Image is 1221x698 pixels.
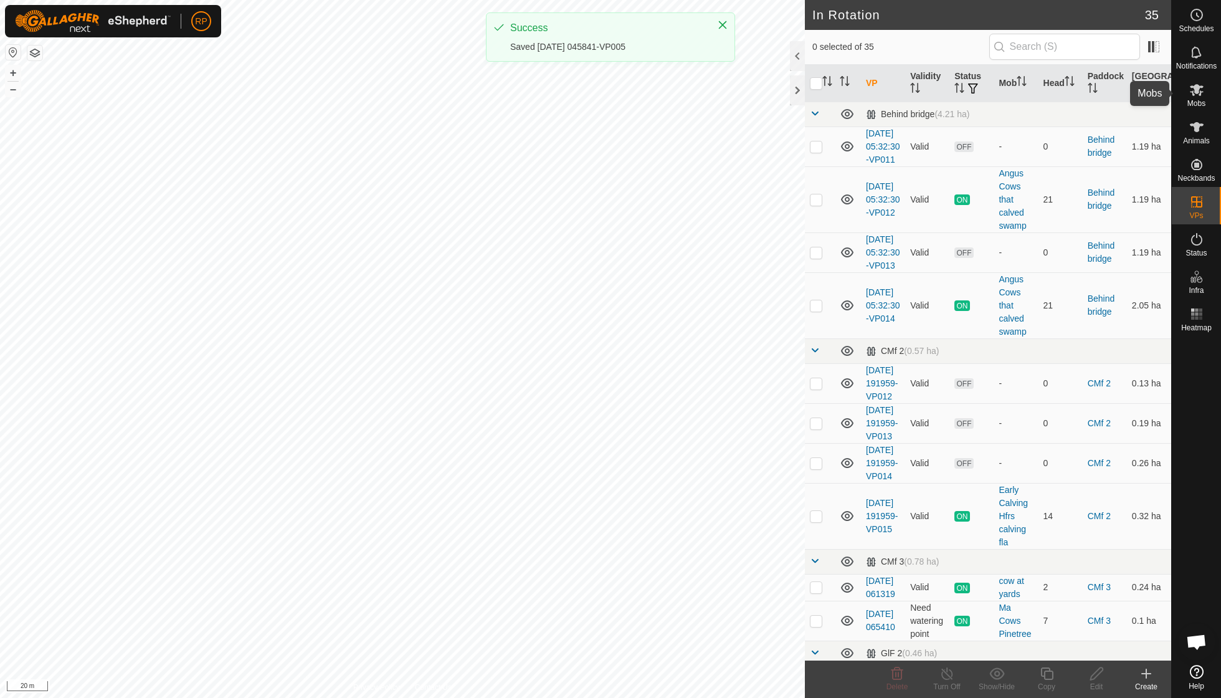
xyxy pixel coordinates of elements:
span: Notifications [1176,62,1217,70]
span: OFF [954,418,973,429]
th: [GEOGRAPHIC_DATA] Area [1127,65,1171,102]
span: ON [954,616,969,626]
div: CMf 2 [866,346,939,356]
div: - [999,377,1033,390]
p-sorticon: Activate to sort [1065,78,1075,88]
td: 21 [1038,272,1083,338]
div: Open chat [1178,623,1215,661]
span: 35 [1145,6,1159,24]
a: CMf 2 [1088,458,1111,468]
span: OFF [954,141,973,152]
div: cow at yards [999,575,1033,601]
span: (4.21 ha) [934,109,969,119]
button: – [6,82,21,97]
a: [DATE] 061319 [866,576,895,599]
a: [DATE] 191959-VP013 [866,405,898,441]
a: [DATE] 191959-VP015 [866,498,898,534]
td: 0.26 ha [1127,443,1171,483]
img: Gallagher Logo [15,10,171,32]
a: [DATE] 065410 [866,609,895,632]
span: Infra [1189,287,1204,294]
span: (0.57 ha) [904,346,939,356]
div: Saved [DATE] 045841-VP005 [510,41,705,54]
p-sorticon: Activate to sort [1151,85,1161,95]
span: RP [195,15,207,28]
div: Early Calving Hfrs calving fla [999,484,1033,549]
a: Behind bridge [1088,135,1115,158]
div: GlF 2 [866,648,937,659]
a: Privacy Policy [353,682,400,693]
span: OFF [954,378,973,389]
th: Head [1038,65,1083,102]
span: OFF [954,247,973,258]
th: Mob [994,65,1038,102]
td: 1.19 ha [1127,166,1171,232]
span: 0 selected of 35 [812,41,989,54]
a: [DATE] 191959-VP012 [866,365,898,401]
span: Delete [886,682,908,691]
a: [DATE] 05:32:30-VP011 [866,128,900,165]
td: Valid [905,403,949,443]
td: 0.1 ha [1127,601,1171,641]
span: VPs [1189,212,1203,219]
span: ON [954,300,969,311]
td: 0.32 ha [1127,483,1171,549]
button: Reset Map [6,45,21,60]
td: 7 [1038,601,1083,641]
span: ON [954,511,969,522]
th: VP [861,65,905,102]
input: Search (S) [989,34,1140,60]
p-sorticon: Activate to sort [822,78,832,88]
div: Angus Cows that calved swamp [999,273,1033,338]
td: Valid [905,127,949,166]
div: - [999,417,1033,430]
div: Create [1121,681,1171,692]
a: Help [1172,660,1221,695]
a: CMf 3 [1088,582,1111,592]
div: Ma Cows Pinetree [999,601,1033,641]
a: CMf 2 [1088,378,1111,388]
span: Status [1185,249,1207,257]
td: Valid [905,166,949,232]
p-sorticon: Activate to sort [1088,85,1098,95]
a: Behind bridge [1088,188,1115,211]
th: Validity [905,65,949,102]
a: Behind bridge [1088,241,1115,264]
p-sorticon: Activate to sort [910,85,920,95]
td: 0.19 ha [1127,403,1171,443]
td: Valid [905,574,949,601]
a: CMf 2 [1088,511,1111,521]
div: - [999,246,1033,259]
span: ON [954,194,969,205]
span: Schedules [1179,25,1214,32]
td: 0 [1038,403,1083,443]
div: CMf 3 [866,557,939,567]
div: - [999,457,1033,470]
div: Show/Hide [972,681,1022,692]
button: Close [714,16,731,34]
a: [DATE] 05:32:30-VP014 [866,287,900,323]
td: Valid [905,272,949,338]
th: Paddock [1083,65,1127,102]
p-sorticon: Activate to sort [1017,78,1027,88]
td: 0 [1038,127,1083,166]
a: [DATE] 05:32:30-VP013 [866,234,900,270]
h2: In Rotation [812,7,1145,22]
div: - [999,140,1033,153]
td: Need watering point [905,601,949,641]
td: Valid [905,483,949,549]
span: Help [1189,682,1204,690]
div: Behind bridge [866,109,969,120]
span: OFF [954,458,973,469]
p-sorticon: Activate to sort [840,78,850,88]
td: 2.05 ha [1127,272,1171,338]
td: 0.24 ha [1127,574,1171,601]
td: Valid [905,232,949,272]
a: [DATE] 05:32:30-VP012 [866,181,900,218]
div: Copy [1022,681,1071,692]
button: + [6,65,21,80]
a: Contact Us [415,682,452,693]
a: CMf 2 [1088,418,1111,428]
span: Heatmap [1181,324,1212,332]
td: 0.13 ha [1127,363,1171,403]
